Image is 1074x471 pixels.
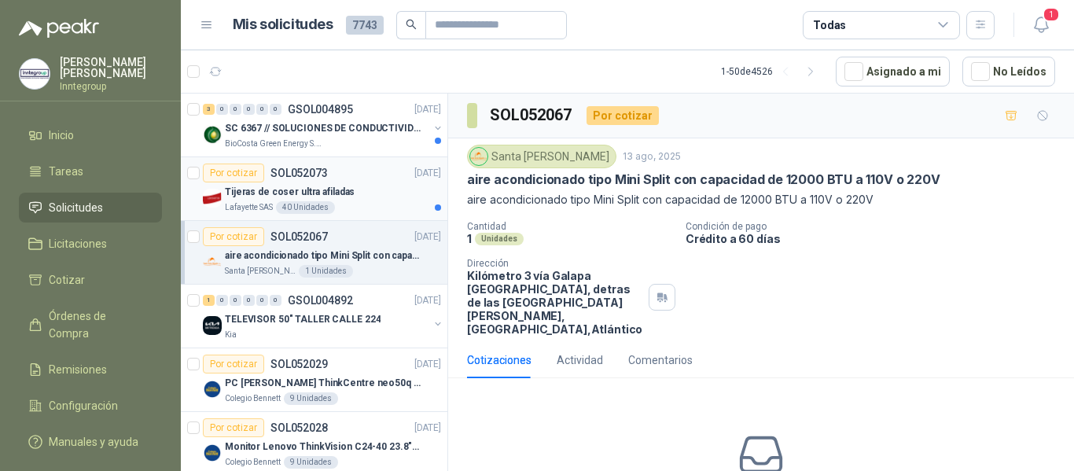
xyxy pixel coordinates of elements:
span: search [406,19,417,30]
div: 0 [216,104,228,115]
img: Company Logo [203,252,222,271]
img: Company Logo [203,125,222,144]
p: [PERSON_NAME] [PERSON_NAME] [60,57,162,79]
p: Monitor Lenovo ThinkVision C24-40 23.8" 3YW [225,440,421,454]
div: Unidades [475,233,524,245]
p: GSOL004892 [288,295,353,306]
p: [DATE] [414,166,441,181]
div: 0 [243,104,255,115]
div: 1 - 50 de 4526 [721,59,823,84]
img: Company Logo [470,148,487,165]
div: 3 [203,104,215,115]
span: Cotizar [49,271,85,289]
p: Cantidad [467,221,673,232]
a: Configuración [19,391,162,421]
div: 0 [270,104,281,115]
a: Tareas [19,156,162,186]
img: Company Logo [203,316,222,335]
h3: SOL052067 [490,103,574,127]
div: 9 Unidades [284,456,338,469]
p: [DATE] [414,102,441,117]
p: [DATE] [414,230,441,245]
a: Solicitudes [19,193,162,223]
span: Inicio [49,127,74,144]
a: 1 0 0 0 0 0 GSOL004892[DATE] Company LogoTELEVISOR 50" TALLER CALLE 224Kia [203,291,444,341]
a: Órdenes de Compra [19,301,162,348]
p: Colegio Bennett [225,392,281,405]
a: Manuales y ayuda [19,427,162,457]
p: SOL052073 [270,167,328,178]
div: 0 [230,295,241,306]
p: aire acondicionado tipo Mini Split con capacidad de 12000 BTU a 110V o 220V [467,191,1055,208]
span: Licitaciones [49,235,107,252]
p: GSOL004895 [288,104,353,115]
button: 1 [1027,11,1055,39]
p: TELEVISOR 50" TALLER CALLE 224 [225,312,381,327]
p: 1 [467,232,472,245]
div: Por cotizar [587,106,659,125]
p: 13 ago, 2025 [623,149,681,164]
a: Cotizar [19,265,162,295]
div: 0 [256,295,268,306]
button: No Leídos [962,57,1055,86]
span: Configuración [49,397,118,414]
span: Remisiones [49,361,107,378]
img: Company Logo [20,59,50,89]
p: aire acondicionado tipo Mini Split con capacidad de 12000 BTU a 110V o 220V [225,248,421,263]
p: SC 6367 // SOLUCIONES DE CONDUCTIVIDAD [225,121,421,136]
img: Company Logo [203,380,222,399]
img: Company Logo [203,443,222,462]
img: Company Logo [203,189,222,208]
p: [DATE] [414,357,441,372]
p: [DATE] [414,293,441,308]
a: 3 0 0 0 0 0 GSOL004895[DATE] Company LogoSC 6367 // SOLUCIONES DE CONDUCTIVIDADBioCosta Green Ene... [203,100,444,150]
p: SOL052029 [270,359,328,370]
p: Kia [225,329,237,341]
div: Por cotizar [203,164,264,182]
div: Cotizaciones [467,351,531,369]
img: Logo peakr [19,19,99,38]
p: Dirección [467,258,642,269]
span: Manuales y ayuda [49,433,138,451]
span: Órdenes de Compra [49,307,147,342]
p: Colegio Bennett [225,456,281,469]
p: BioCosta Green Energy S.A.S [225,138,324,150]
div: 40 Unidades [276,201,335,214]
p: PC [PERSON_NAME] ThinkCentre neo50q Gen 4 Core i5 16Gb 512Gb SSD Win 11 Pro 3YW Con Teclado y Mouse [225,376,421,391]
div: 0 [216,295,228,306]
p: Kilómetro 3 vía Galapa [GEOGRAPHIC_DATA], detras de las [GEOGRAPHIC_DATA][PERSON_NAME], [GEOGRAPH... [467,269,642,336]
div: 1 Unidades [299,265,353,278]
div: 9 Unidades [284,392,338,405]
a: Por cotizarSOL052029[DATE] Company LogoPC [PERSON_NAME] ThinkCentre neo50q Gen 4 Core i5 16Gb 512... [181,348,447,412]
div: 0 [243,295,255,306]
p: SOL052067 [270,231,328,242]
div: Santa [PERSON_NAME] [467,145,616,168]
div: Por cotizar [203,227,264,246]
div: Actividad [557,351,603,369]
div: 1 [203,295,215,306]
a: Remisiones [19,355,162,385]
a: Licitaciones [19,229,162,259]
div: Por cotizar [203,418,264,437]
button: Asignado a mi [836,57,950,86]
a: Por cotizarSOL052067[DATE] Company Logoaire acondicionado tipo Mini Split con capacidad de 12000 ... [181,221,447,285]
span: 7743 [346,16,384,35]
p: Santa [PERSON_NAME] [225,265,296,278]
p: SOL052028 [270,422,328,433]
p: Condición de pago [686,221,1068,232]
p: aire acondicionado tipo Mini Split con capacidad de 12000 BTU a 110V o 220V [467,171,940,188]
span: Tareas [49,163,83,180]
div: Todas [813,17,846,34]
a: Inicio [19,120,162,150]
span: Solicitudes [49,199,103,216]
p: [DATE] [414,421,441,436]
p: Inntegroup [60,82,162,91]
p: Crédito a 60 días [686,232,1068,245]
div: Comentarios [628,351,693,369]
div: Por cotizar [203,355,264,373]
a: Por cotizarSOL052073[DATE] Company LogoTijeras de coser ultra afiladasLafayette SAS40 Unidades [181,157,447,221]
div: 0 [270,295,281,306]
p: Lafayette SAS [225,201,273,214]
h1: Mis solicitudes [233,13,333,36]
div: 0 [230,104,241,115]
